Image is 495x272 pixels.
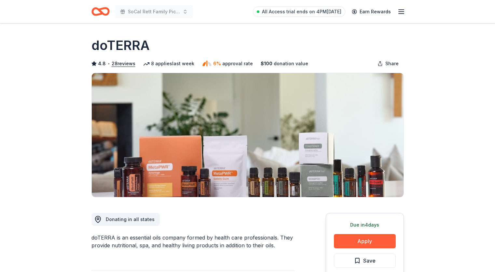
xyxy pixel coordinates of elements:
img: Image for doTERRA [92,73,404,197]
button: Share [372,57,404,70]
div: doTERRA is an essential oils company formed by health care professionals. They provide nutritiona... [91,234,295,249]
span: approval rate [222,60,253,68]
span: 4.8 [98,60,106,68]
span: $ 100 [261,60,272,68]
button: Apply [334,234,396,248]
span: • [107,61,110,66]
button: Save [334,253,396,268]
div: Due in 4 days [334,221,396,229]
h1: doTERRA [91,36,150,55]
span: donation value [274,60,308,68]
span: 6% [213,60,221,68]
span: All Access trial ends on 4PM[DATE] [262,8,341,16]
span: SoCal Rett Family Picnic & Strollathon [128,8,180,16]
a: Earn Rewards [348,6,395,18]
button: SoCal Rett Family Picnic & Strollathon [115,5,193,18]
button: 28reviews [112,60,135,68]
span: Save [363,256,376,265]
a: Home [91,4,110,19]
a: All Access trial ends on 4PM[DATE] [253,6,345,17]
div: 8 applies last week [143,60,194,68]
span: Share [385,60,399,68]
span: Donating in all states [106,216,155,222]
